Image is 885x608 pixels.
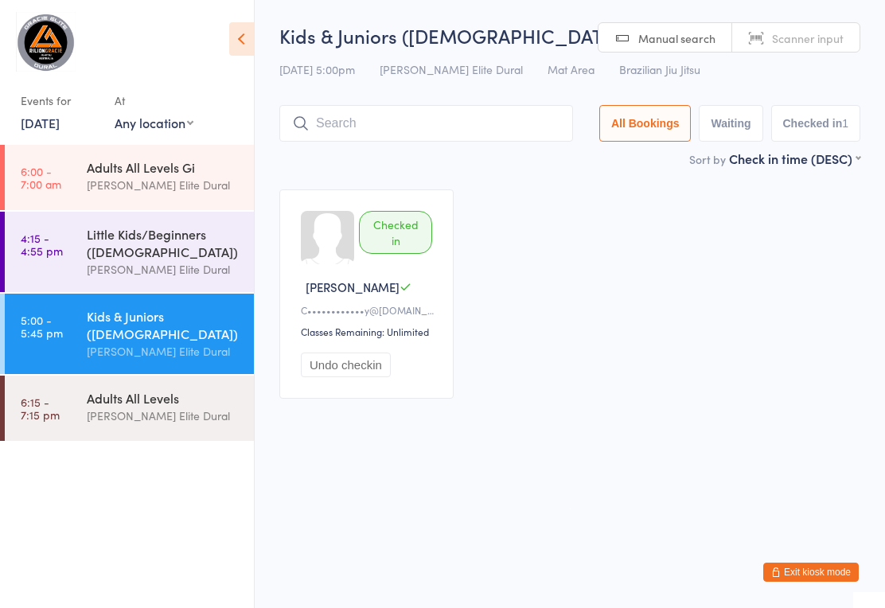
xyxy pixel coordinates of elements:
[5,145,254,210] a: 6:00 -7:00 amAdults All Levels Gi[PERSON_NAME] Elite Dural
[87,389,240,407] div: Adults All Levels
[87,225,240,260] div: Little Kids/Beginners ([DEMOGRAPHIC_DATA])
[548,61,595,77] span: Mat Area
[87,158,240,176] div: Adults All Levels Gi
[21,114,60,131] a: [DATE]
[301,303,437,317] div: C••••••••••••y@[DOMAIN_NAME]
[21,314,63,339] time: 5:00 - 5:45 pm
[763,563,859,582] button: Exit kiosk mode
[771,105,861,142] button: Checked in1
[772,30,844,46] span: Scanner input
[87,307,240,342] div: Kids & Juniors ([DEMOGRAPHIC_DATA])
[87,176,240,194] div: [PERSON_NAME] Elite Dural
[87,342,240,361] div: [PERSON_NAME] Elite Dural
[279,61,355,77] span: [DATE] 5:00pm
[5,376,254,441] a: 6:15 -7:15 pmAdults All Levels[PERSON_NAME] Elite Dural
[599,105,692,142] button: All Bookings
[380,61,523,77] span: [PERSON_NAME] Elite Dural
[21,165,61,190] time: 6:00 - 7:00 am
[619,61,700,77] span: Brazilian Jiu Jitsu
[301,353,391,377] button: Undo checkin
[301,325,437,338] div: Classes Remaining: Unlimited
[842,117,848,130] div: 1
[638,30,715,46] span: Manual search
[5,294,254,374] a: 5:00 -5:45 pmKids & Juniors ([DEMOGRAPHIC_DATA])[PERSON_NAME] Elite Dural
[699,105,762,142] button: Waiting
[21,232,63,257] time: 4:15 - 4:55 pm
[21,88,99,114] div: Events for
[279,22,860,49] h2: Kids & Juniors ([DEMOGRAPHIC_DATA]… Check-in
[87,260,240,279] div: [PERSON_NAME] Elite Dural
[359,211,432,254] div: Checked in
[115,114,193,131] div: Any location
[279,105,573,142] input: Search
[115,88,193,114] div: At
[689,151,726,167] label: Sort by
[5,212,254,292] a: 4:15 -4:55 pmLittle Kids/Beginners ([DEMOGRAPHIC_DATA])[PERSON_NAME] Elite Dural
[729,150,860,167] div: Check in time (DESC)
[87,407,240,425] div: [PERSON_NAME] Elite Dural
[21,396,60,421] time: 6:15 - 7:15 pm
[306,279,400,295] span: [PERSON_NAME]
[16,12,76,72] img: Gracie Elite Jiu Jitsu Dural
